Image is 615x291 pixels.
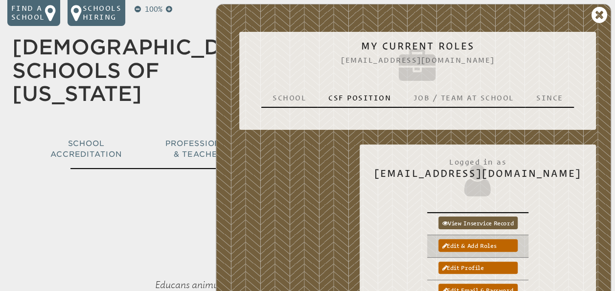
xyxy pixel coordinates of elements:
[70,168,545,207] h1: Registration
[536,94,563,103] p: Since
[83,4,122,23] p: Schools Hiring
[374,153,581,168] span: Logged in as
[438,239,518,252] a: Edit & add roles
[374,153,581,199] h2: [EMAIL_ADDRESS][DOMAIN_NAME]
[143,4,164,15] p: 100%
[165,139,302,159] span: Professional Development & Teacher Certification
[438,262,518,274] a: Edit profile
[50,139,122,159] span: School Accreditation
[328,94,391,103] p: CSF Position
[11,4,45,23] p: Find a school
[156,222,458,241] p: You are already registered and logged in.
[413,94,514,103] p: Job / Team at School
[273,94,306,103] p: School
[12,35,273,106] a: [DEMOGRAPHIC_DATA] Schools of [US_STATE]
[438,217,518,229] a: View inservice record
[254,40,581,86] h2: My Current Roles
